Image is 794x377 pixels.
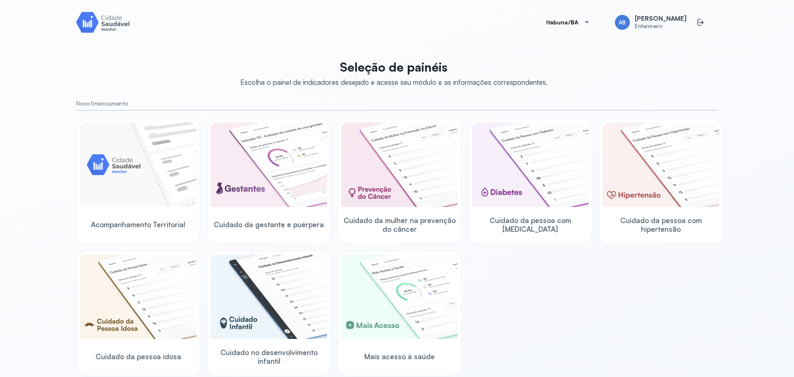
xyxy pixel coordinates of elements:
[76,10,130,34] img: Logotipo do produto Monitor
[341,255,458,339] img: healthcare-greater-access.png
[603,122,719,207] img: hypertension.png
[472,216,588,234] span: Cuidado da pessoa com [MEDICAL_DATA]
[76,100,718,107] small: Novo financiamento
[80,122,196,207] img: placeholder-module-ilustration.png
[364,352,435,361] span: Mais acesso à saúde
[635,23,686,30] span: Enfermeiro
[472,122,588,207] img: diabetics.png
[635,15,686,23] span: [PERSON_NAME]
[240,78,548,86] div: Escolha o painel de indicadores desejado e acesse seu módulo e as informações correspondentes.
[341,216,458,234] span: Cuidado da mulher na prevenção do câncer
[91,220,185,229] span: Acompanhamento Territorial
[96,352,181,361] span: Cuidado da pessoa idosa
[536,14,600,31] button: Itabuna/BA
[240,60,548,74] p: Seleção de painéis
[619,19,626,26] span: AB
[210,348,327,366] span: Cuidado no desenvolvimento infantil
[603,216,719,234] span: Cuidado da pessoa com hipertensão
[341,122,458,207] img: woman-cancer-prevention-care.png
[210,255,327,339] img: child-development.png
[210,122,327,207] img: pregnants.png
[214,220,324,229] span: Cuidado da gestante e puérpera
[80,255,196,339] img: elderly.png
